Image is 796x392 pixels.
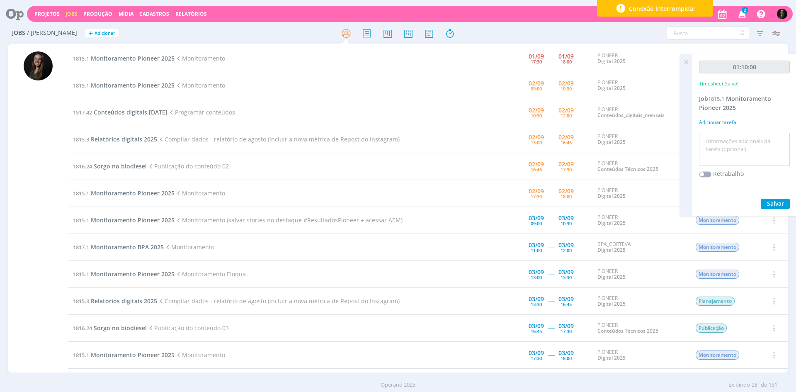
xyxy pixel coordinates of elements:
[73,324,92,332] span: 1816.24
[597,53,683,65] div: PIONEER
[548,243,554,251] span: -----
[548,108,554,116] span: -----
[597,85,626,92] a: Digital 2025
[531,356,542,360] div: 17:30
[32,11,62,17] button: Projetos
[558,161,574,167] div: 02/09
[597,354,626,361] a: Digital 2025
[116,11,136,17] button: Mídia
[548,351,554,359] span: -----
[73,54,175,62] a: 1815.1Monitoramento Pioneer 2025
[597,112,665,119] a: Conteúdos_digitais_mensais
[597,187,683,200] div: PIONEER
[175,351,225,359] span: Monitoramento
[597,300,626,307] a: Digital 2025
[531,221,542,226] div: 09:00
[157,135,400,143] span: Compilar dados - relatório de agosto (incluir a nova métrica de Repost do Instagram)
[529,80,544,86] div: 02/09
[561,194,572,199] div: 18:00
[561,356,572,360] div: 18:00
[561,113,572,118] div: 12:00
[91,135,157,143] span: Relatórios digitais 2025
[548,162,554,170] span: -----
[561,59,572,64] div: 18:00
[548,54,554,62] span: -----
[597,214,683,226] div: PIONEER
[696,270,739,279] span: Monitoramento
[73,136,89,143] span: 1815.3
[175,216,403,224] span: Monitoramento (salvar stories no destaque #ResultadosPioneer + acessar AEM)
[699,119,790,126] div: Adicionar tarefa
[175,10,207,17] a: Relatórios
[73,55,89,62] span: 1815.1
[531,113,542,118] div: 10:30
[777,7,788,21] button: N
[73,216,175,224] a: 1815.1Monitoramento Pioneer 2025
[742,7,748,13] span: 2
[94,162,147,170] span: Sorgo no biodiesel
[83,10,112,17] a: Produção
[696,297,735,306] span: Planejamento
[597,327,658,334] a: Conteúdos Técnicos 2025
[119,10,133,17] a: Mídia
[73,297,89,305] span: 1815.3
[699,80,738,88] p: Timesheet Salvo!
[696,216,739,225] span: Monitoramento
[529,54,544,59] div: 01/09
[91,270,175,278] span: Monitoramento Pioneer 2025
[34,10,60,17] a: Projetos
[94,108,167,116] span: Conteúdos digitais [DATE]
[558,269,574,275] div: 03/09
[529,188,544,194] div: 02/09
[531,248,542,253] div: 11:00
[597,192,626,200] a: Digital 2025
[175,270,246,278] span: Monitoramento Eloqua
[175,81,225,89] span: Monitoramento
[73,189,175,197] a: 1815.1Monitoramento Pioneer 2025
[529,215,544,221] div: 03/09
[66,10,78,17] a: Jobs
[91,216,175,224] span: Monitoramento Pioneer 2025
[767,200,784,207] span: Salvar
[91,243,164,251] span: Monitoramento BPA 2025
[147,162,229,170] span: Publicação do conteúdo 02
[73,270,89,278] span: 1815.1
[63,11,80,17] button: Jobs
[548,324,554,332] span: -----
[558,80,574,86] div: 02/09
[531,302,542,307] div: 13:30
[91,54,175,62] span: Monitoramento Pioneer 2025
[175,189,225,197] span: Monitoramento
[561,86,572,91] div: 10:30
[139,10,169,17] span: Cadastros
[529,323,544,329] div: 03/09
[73,351,175,359] a: 1815.1Monitoramento Pioneer 2025
[561,329,572,334] div: 17:30
[73,81,175,89] a: 1815.1Monitoramento Pioneer 2025
[529,350,544,356] div: 03/09
[531,329,542,334] div: 16:45
[73,243,89,251] span: 1817.1
[73,297,157,305] a: 1815.3Relatórios digitais 2025
[558,134,574,140] div: 02/09
[164,243,214,251] span: Monitoramento
[708,95,724,102] span: 1815.1
[73,82,89,89] span: 1815.1
[157,297,400,305] span: Compilar dados - relatório de agosto (incluir a nova métrica de Repost do Instagram)
[558,350,574,356] div: 03/09
[73,270,175,278] a: 1815.1Monitoramento Pioneer 2025
[777,9,787,19] img: N
[531,59,542,64] div: 17:30
[561,248,572,253] div: 12:00
[91,297,157,305] span: Relatórios digitais 2025
[89,29,93,38] span: +
[561,221,572,226] div: 10:30
[597,268,683,280] div: PIONEER
[597,273,626,280] a: Digital 2025
[667,27,749,40] input: Busca
[561,167,572,172] div: 17:30
[761,199,790,209] button: Salvar
[91,189,175,197] span: Monitoramento Pioneer 2025
[699,95,771,112] a: Job1815.1Monitoramento Pioneer 2025
[175,54,225,62] span: Monitoramento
